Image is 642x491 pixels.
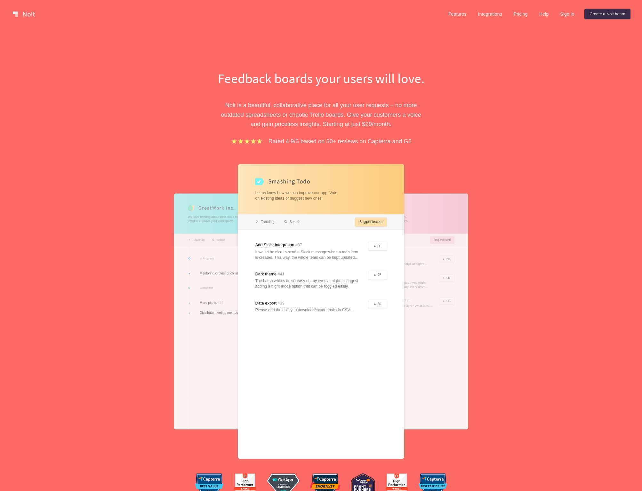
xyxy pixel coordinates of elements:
[211,100,431,129] p: Nolt is a beautiful, collaborative place for all your user requests – no more outdated spreadshee...
[230,138,263,145] img: stars.b067e34983.png
[555,9,579,19] a: Sign in
[269,137,412,146] p: Rated 4.9/5 based on 50+ reviews on Capterra and G2
[534,9,554,19] a: Help
[509,9,533,19] a: Pricing
[443,9,472,19] a: Features
[584,9,630,19] a: Create a Nolt board
[473,9,507,19] a: Integrations
[211,69,431,88] h1: Feedback boards your users will love.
